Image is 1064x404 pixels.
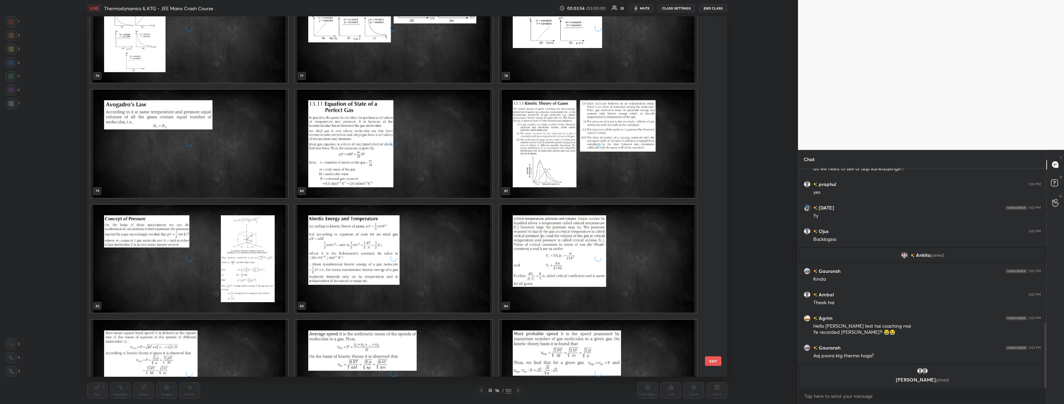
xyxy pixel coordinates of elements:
button: End Class [699,4,727,12]
img: no-rating-badge.077c3623.svg [813,206,817,210]
h6: Ojus [817,228,829,235]
div: Kinda [813,276,1041,283]
p: T [1060,155,1062,160]
p: D [1060,174,1062,180]
div: 23 [620,6,624,10]
img: default.png [804,181,811,187]
img: no-rating-badge.077c3623.svg [813,316,817,320]
div: 5 [5,71,20,82]
div: Z [6,366,20,377]
h6: Agrim [817,314,833,322]
img: default.png [804,228,811,234]
div: 3:02 PM [1029,229,1041,233]
div: do we need to see or aap karwaayenge?? [813,166,1041,172]
p: Chat [798,150,820,168]
div: 2 [6,30,20,41]
img: no-rating-badge.077c3623.svg [813,183,817,186]
div: Hello [PERSON_NAME] test hai coaching mai Ye recorded [PERSON_NAME]?! 😭😭 [813,323,1041,336]
img: 4P8fHbbgJtejmAAAAAElFTkSuQmCC [1005,205,1027,209]
img: no-rating-badge.077c3623.svg [813,346,817,350]
div: 16 [494,388,501,392]
div: X [5,352,20,363]
div: grid [87,16,716,377]
img: 4P8fHbbgJtejmAAAAAElFTkSuQmCC [1005,316,1027,320]
div: 3:02 PM [1029,182,1041,186]
div: grid [798,169,1046,388]
img: 3 [804,344,811,351]
h6: Gauransh [817,267,840,275]
img: default.png [804,291,811,298]
img: cd36caae4b5c402eb4d28e8e4c6c7205.jpg [804,204,811,211]
span: joined [936,376,949,383]
img: default.png [921,368,928,374]
h6: praphul [817,181,836,188]
h6: Ambal [817,291,834,298]
h4: Thermodynamics & KTG - JEE Mains Crash Course [104,5,213,12]
img: default.png [917,368,923,374]
img: no-rating-badge.077c3623.svg [911,253,915,257]
div: 3:02 PM [1029,205,1041,209]
img: no-rating-badge.077c3623.svg [813,269,817,273]
div: 101 [505,387,511,393]
button: mute [629,4,654,12]
img: 4P8fHbbgJtejmAAAAAElFTkSuQmCC [1005,345,1027,349]
div: 3:03 PM [1029,345,1041,349]
div: 6 [5,84,20,95]
button: CLASS SETTINGS [658,4,695,12]
div: 3:03 PM [1029,316,1041,320]
h6: [DATE] [817,204,834,211]
span: mute [640,6,650,11]
div: 3:02 PM [1029,292,1041,296]
div: 4 [5,57,20,68]
div: LIVE [87,4,101,12]
div: / [502,388,504,392]
p: G [1059,193,1062,199]
span: joined [931,252,944,258]
div: 3:02 PM [1029,269,1041,273]
div: yes [813,189,1041,196]
div: 3 [6,44,20,55]
div: 1 [6,16,19,27]
div: Aaj poora ktg thermo hoga? [813,353,1041,359]
h6: Gauransh [817,344,840,351]
div: Theek hai [813,299,1041,306]
p: [PERSON_NAME] [804,377,1041,383]
img: no-rating-badge.077c3623.svg [813,293,817,297]
img: b22a7a3a0eec4d5ca54ced57e8c01dd8.jpg [901,252,908,259]
div: 7 [6,98,20,109]
div: Yy [813,213,1041,219]
div: C [5,339,20,349]
img: 2c4cd5cb9f444436ae4d76d12a31786f.jpg [804,314,811,321]
div: Backlogsss [813,236,1041,243]
img: 4P8fHbbgJtejmAAAAAElFTkSuQmCC [1005,269,1027,273]
img: 3 [804,267,811,274]
span: Ankita [916,252,931,258]
button: EXIT [705,356,721,366]
img: no-rating-badge.077c3623.svg [813,230,817,233]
